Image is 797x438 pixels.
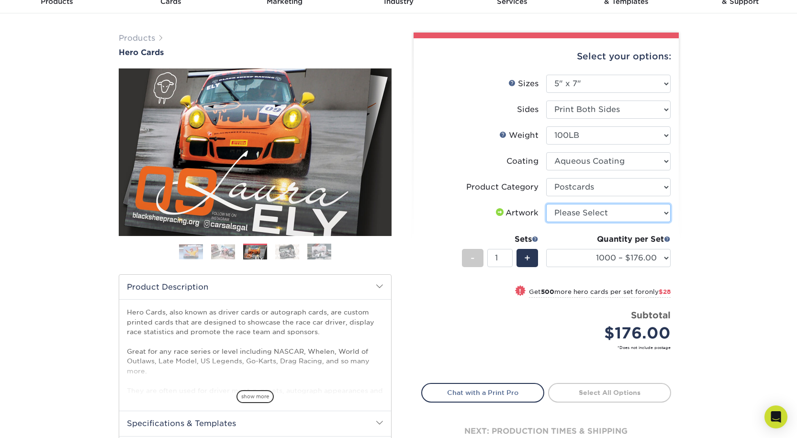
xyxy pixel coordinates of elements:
[508,78,539,90] div: Sizes
[506,156,539,167] div: Coating
[499,130,539,141] div: Weight
[548,383,671,402] a: Select All Options
[243,245,267,260] img: Hero Cards 03
[529,288,671,298] small: Get more hero cards per set for
[466,181,539,193] div: Product Category
[494,207,539,219] div: Artwork
[211,244,235,259] img: Hero Cards 02
[2,409,81,435] iframe: Google Customer Reviews
[421,383,544,402] a: Chat with a Print Pro
[631,310,671,320] strong: Subtotal
[307,243,331,260] img: Hero Cards 05
[517,104,539,115] div: Sides
[546,234,671,245] div: Quantity per Set
[524,251,530,265] span: +
[421,38,671,75] div: Select your options:
[119,68,392,236] img: Hero Cards 03
[179,244,203,259] img: Hero Cards 01
[236,390,274,403] span: show more
[429,345,671,350] small: *Does not include postage
[119,48,392,57] a: Hero Cards
[519,286,521,296] span: !
[275,244,299,259] img: Hero Cards 04
[553,322,671,345] div: $176.00
[659,288,671,295] span: $28
[119,34,155,43] a: Products
[471,251,475,265] span: -
[645,288,671,295] span: only
[462,234,539,245] div: Sets
[119,411,391,436] h2: Specifications & Templates
[764,405,787,428] div: Open Intercom Messenger
[119,275,391,299] h2: Product Description
[541,288,554,295] strong: 500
